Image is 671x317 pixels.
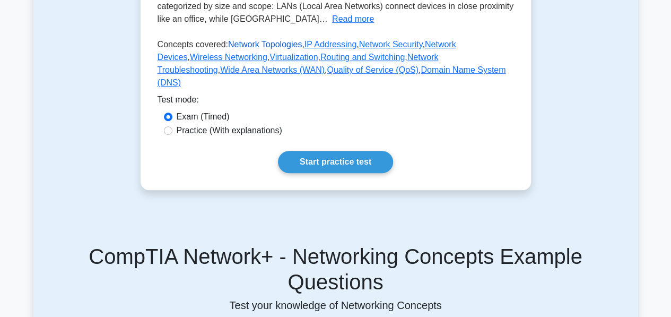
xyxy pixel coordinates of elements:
[278,151,393,173] a: Start practice test
[177,110,230,123] label: Exam (Timed)
[327,65,419,74] a: Quality of Service (QoS)
[359,40,423,49] a: Network Security
[158,93,514,110] div: Test mode:
[46,244,625,295] h5: CompTIA Network+ - Networking Concepts Example Questions
[332,13,374,25] button: Read more
[304,40,356,49] a: IP Addressing
[46,299,625,312] p: Test your knowledge of Networking Concepts
[158,53,439,74] a: Network Troubleshooting
[177,124,282,137] label: Practice (With explanations)
[190,53,267,62] a: Wireless Networking
[158,40,456,62] a: Network Devices
[220,65,325,74] a: Wide Area Networks (WAN)
[228,40,302,49] a: Network Topologies
[158,38,514,93] p: Concepts covered: , , , , , , , , , ,
[320,53,405,62] a: Routing and Switching
[269,53,318,62] a: Virtualization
